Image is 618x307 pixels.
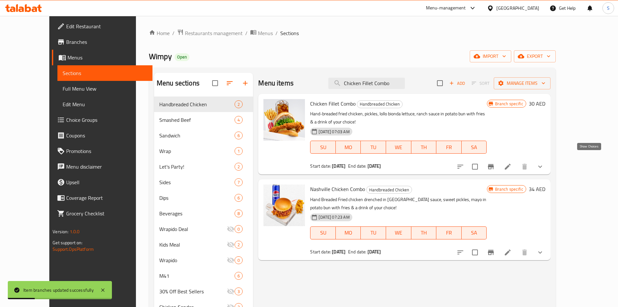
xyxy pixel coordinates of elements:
[316,129,352,135] span: [DATE] 07:03 AM
[492,101,526,107] span: Branch specific
[235,241,243,249] div: items
[175,54,189,60] span: Open
[235,288,242,295] span: 3
[66,38,147,46] span: Branches
[235,179,242,185] span: 7
[235,132,243,139] div: items
[63,85,147,93] span: Full Menu View
[338,143,358,152] span: MO
[235,273,242,279] span: 6
[310,196,487,212] p: Hand Breaded Fried chicken drenched in [GEOGRAPHIC_DATA] sauce, sweet pickles, mayo in potato bun...
[517,245,532,260] button: delete
[529,185,545,194] h6: 34 AED
[504,249,512,256] a: Edit menu item
[159,100,235,108] div: Handbreaded Chicken
[63,100,147,108] span: Edit Menu
[159,194,235,202] span: Dips
[499,79,545,87] span: Manage items
[250,29,273,37] a: Menus
[159,256,227,264] div: Wrapido
[52,19,152,34] a: Edit Restaurant
[235,226,242,232] span: 0
[227,241,235,249] svg: Inactive section
[185,29,243,37] span: Restaurants management
[367,186,412,194] span: Handbreaded Chicken
[149,29,170,37] a: Home
[235,257,242,263] span: 0
[496,5,539,12] div: [GEOGRAPHIC_DATA]
[66,210,147,217] span: Grocery Checklist
[159,241,227,249] span: Kids Meal
[332,162,345,170] b: [DATE]
[361,226,386,239] button: TU
[63,69,147,77] span: Sections
[52,206,152,221] a: Grocery Checklist
[436,226,462,239] button: FR
[411,226,437,239] button: TH
[235,242,242,248] span: 2
[154,237,253,252] div: Kids Meal2
[159,178,235,186] div: Sides
[483,159,499,174] button: Branch-specific-item
[336,226,361,239] button: MO
[52,34,152,50] a: Branches
[52,174,152,190] a: Upsell
[159,116,235,124] span: Smashed Beef
[439,228,459,237] span: FR
[532,159,548,174] button: show more
[52,50,152,65] a: Menus
[517,159,532,174] button: delete
[348,162,366,170] span: End date:
[70,227,80,236] span: 1.0.0
[468,246,482,259] span: Select to update
[154,159,253,174] div: Let's Party!2
[310,248,331,256] span: Start date:
[159,132,235,139] span: Sandwich
[439,143,459,152] span: FR
[159,272,235,280] span: M41
[514,50,556,62] button: export
[414,143,434,152] span: TH
[504,163,512,171] a: Edit menu item
[52,112,152,128] a: Choice Groups
[235,178,243,186] div: items
[470,50,511,62] button: import
[464,228,484,237] span: SA
[67,54,147,61] span: Menus
[159,210,235,217] span: Beverages
[366,186,412,194] div: Handbreaded Chicken
[227,288,235,295] svg: Inactive section
[227,256,235,264] svg: Inactive section
[453,159,468,174] button: sort-choices
[338,228,358,237] span: MO
[154,221,253,237] div: Wrapido Deal0
[154,268,253,284] div: M416
[363,143,383,152] span: TU
[235,147,243,155] div: items
[227,225,235,233] svg: Inactive section
[368,162,381,170] b: [DATE]
[149,29,556,37] nav: breadcrumb
[52,159,152,174] a: Menu disclaimer
[361,141,386,154] button: TU
[464,143,484,152] span: SA
[532,245,548,260] button: show more
[159,163,235,171] div: Let's Party!
[159,288,227,295] span: 30% Off Best Sellers
[368,248,381,256] b: [DATE]
[235,195,242,201] span: 6
[332,248,345,256] b: [DATE]
[529,99,545,108] h6: 30 AED
[263,99,305,141] img: Chicken Fillet Combo
[328,78,405,89] input: search
[235,288,243,295] div: items
[519,52,551,60] span: export
[336,141,361,154] button: MO
[235,272,243,280] div: items
[159,225,227,233] span: Wrapido Deal
[245,29,248,37] li: /
[235,133,242,139] span: 6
